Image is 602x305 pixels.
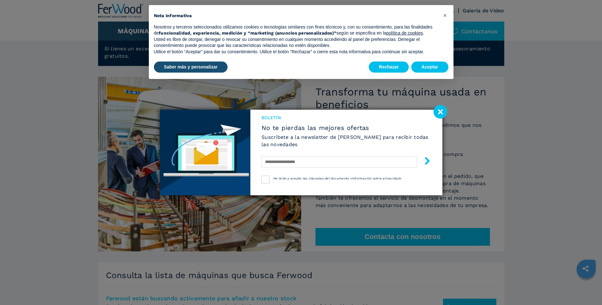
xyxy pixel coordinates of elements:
[160,110,251,195] img: Newsletter image
[440,10,450,20] button: Cerrar esta nota informativa
[369,62,409,73] button: Rechazar
[411,62,448,73] button: Aceptar
[386,30,423,36] a: política de cookies
[154,24,438,36] p: Nosotros y terceros seleccionados utilizamos cookies o tecnologías similares con fines técnicos y...
[273,177,401,180] span: He leído y acepto las cláusulas del documento «Información sobre privacidad»
[261,133,431,148] h6: Suscríbete a la newsletter de [PERSON_NAME] para recibir todas las novedades
[154,49,438,55] p: Utilice el botón “Aceptar” para dar su consentimiento. Utilice el botón “Rechazar” o cierre esta ...
[154,36,438,49] p: Usted es libre de otorgar, denegar o revocar su consentimiento en cualquier momento accediendo al...
[261,124,431,132] span: No te pierdas las mejores ofertas
[159,30,336,36] strong: funcionalidad, experiencia, medición y “marketing (anuncios personalizados)”
[154,13,438,19] h2: Nota informativa
[443,11,447,19] span: ×
[417,154,431,169] button: submit-button
[261,114,431,121] span: Boletín
[154,62,228,73] button: Saber más y personalizar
